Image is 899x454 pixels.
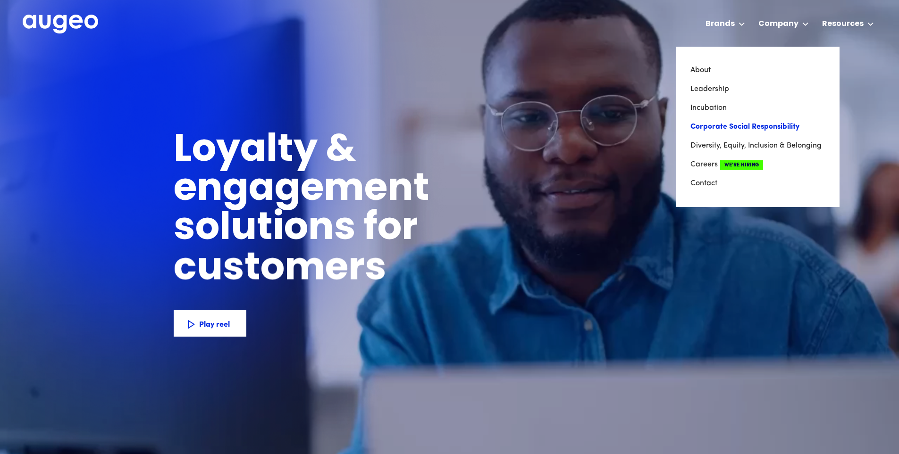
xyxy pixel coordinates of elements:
img: Augeo's full logo in white. [23,15,98,34]
div: Resources [822,18,864,30]
a: home [23,15,98,34]
a: About [690,61,825,80]
div: Company [758,18,798,30]
a: Leadership [690,80,825,99]
a: Diversity, Equity, Inclusion & Belonging [690,136,825,155]
a: Corporate Social Responsibility [690,117,825,136]
a: Contact [690,174,825,193]
div: Brands [706,18,735,30]
nav: Company [676,47,840,207]
a: CareersWe're Hiring [690,155,825,174]
a: Incubation [690,99,825,117]
span: We're Hiring [720,160,763,170]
